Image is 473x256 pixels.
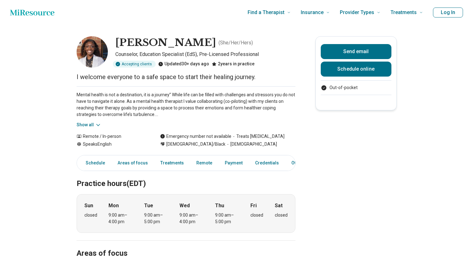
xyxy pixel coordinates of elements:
[321,84,391,91] li: Out-of-pocket
[250,212,263,218] div: closed
[193,157,216,169] a: Remote
[157,157,188,169] a: Treatments
[77,141,148,148] div: Speaks English
[301,8,324,17] span: Insurance
[275,202,283,209] strong: Sat
[77,92,295,118] p: Mental health is not a destination, it is a journey” While life can be filled with challenges and...
[321,44,391,59] button: Send email
[144,212,168,225] div: 9:00 am – 5:00 pm
[433,8,463,18] button: Log In
[160,133,231,140] div: Emergency number not available
[219,39,253,47] p: ( She/Her/Hers )
[225,141,277,148] span: [DEMOGRAPHIC_DATA]
[179,202,190,209] strong: Wed
[179,212,204,225] div: 9:00 am – 4:00 pm
[288,157,310,169] a: Other
[77,73,295,81] p: I welcome everyone to a safe space to start their healing journey.
[321,84,391,91] ul: Payment options
[84,202,93,209] strong: Sun
[77,194,295,233] div: When does the program meet?
[166,141,225,148] span: [DEMOGRAPHIC_DATA]/Black
[114,157,152,169] a: Areas of focus
[215,212,239,225] div: 9:00 am – 5:00 pm
[248,8,284,17] span: Find a Therapist
[108,212,133,225] div: 9:00 am – 4:00 pm
[77,36,108,68] img: Maya Williams, Counselor
[84,212,97,218] div: closed
[215,202,224,209] strong: Thu
[340,8,374,17] span: Provider Types
[108,202,119,209] strong: Mon
[321,62,391,77] a: Schedule online
[144,202,153,209] strong: Tue
[275,212,288,218] div: closed
[77,122,101,128] button: Show all
[77,133,148,140] div: Remote / In-person
[115,51,295,58] p: Counselor, Education Specialist (EdS), Pre-Licensed Professional
[10,6,54,19] a: Home page
[115,36,216,49] h1: [PERSON_NAME]
[231,133,284,140] span: Treats [MEDICAL_DATA]
[221,157,246,169] a: Payment
[77,163,295,189] h2: Practice hours (EDT)
[250,202,257,209] strong: Fri
[158,61,209,68] div: Updated 30+ days ago
[113,61,156,68] div: Accepting clients
[251,157,283,169] a: Credentials
[212,61,254,68] div: 2 years in practice
[78,157,109,169] a: Schedule
[390,8,417,17] span: Treatments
